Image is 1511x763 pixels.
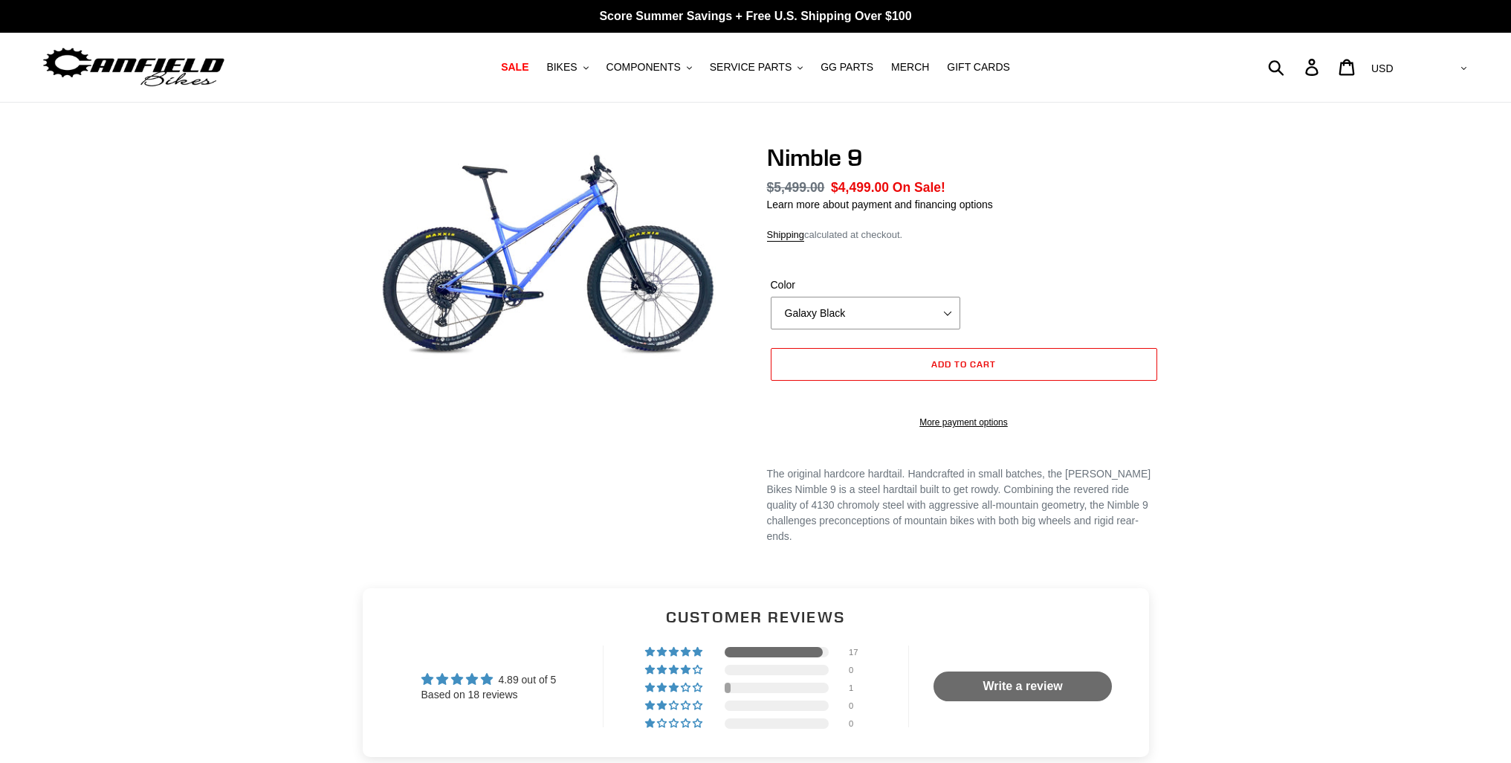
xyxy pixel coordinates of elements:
div: calculated at checkout. [767,228,1161,242]
span: SALE [501,61,528,74]
a: Shipping [767,229,805,242]
span: Add to cart [931,358,996,370]
div: Average rating is 4.89 stars [421,671,557,688]
div: 94% (17) reviews with 5 star rating [645,647,705,657]
span: COMPONENTS [606,61,681,74]
s: $5,499.00 [767,180,825,195]
a: More payment options [771,416,1157,429]
label: Color [771,277,960,293]
div: 17 [849,647,867,657]
button: BIKES [539,57,595,77]
input: Search [1276,51,1314,83]
div: The original hardcore hardtail. Handcrafted in small batches, the [PERSON_NAME] Bikes Nimble 9 is... [767,466,1161,544]
a: Learn more about payment and financing options [767,199,993,210]
span: BIKES [546,61,577,74]
div: 1 [849,683,867,693]
span: GG PARTS [821,61,873,74]
a: SALE [494,57,536,77]
div: 6% (1) reviews with 3 star rating [645,683,705,693]
span: SERVICE PARTS [710,61,792,74]
span: $4,499.00 [831,180,889,195]
span: On Sale! [893,178,945,197]
a: Write a review [934,672,1112,701]
span: MERCH [891,61,929,74]
span: 4.89 out of 5 [498,674,556,686]
a: GG PARTS [813,57,881,77]
h2: Customer Reviews [375,606,1137,628]
button: SERVICE PARTS [702,57,810,77]
button: Add to cart [771,348,1157,381]
span: GIFT CARDS [947,61,1010,74]
img: Canfield Bikes [41,44,227,91]
h1: Nimble 9 [767,144,1161,172]
button: COMPONENTS [599,57,699,77]
a: MERCH [884,57,936,77]
a: GIFT CARDS [939,57,1017,77]
div: Based on 18 reviews [421,688,557,703]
